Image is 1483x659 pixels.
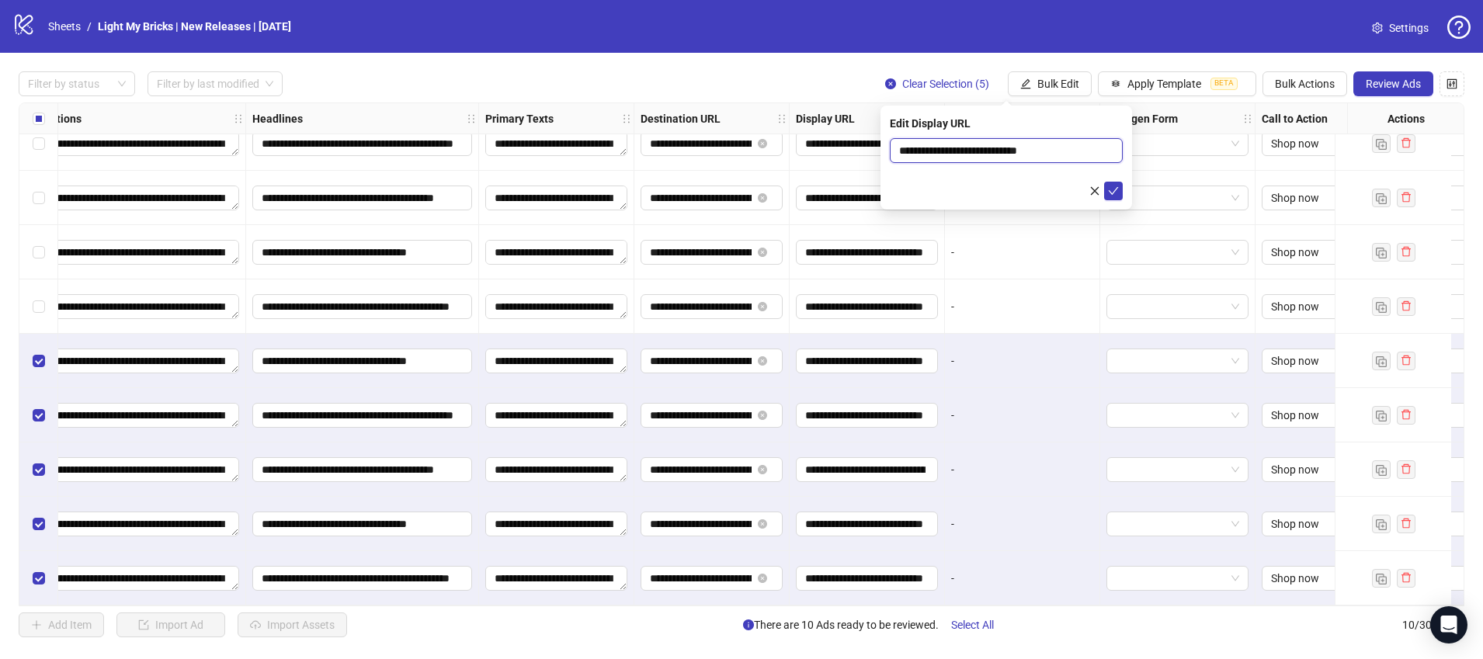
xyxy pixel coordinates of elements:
span: info-circle [743,619,754,630]
div: Edit values [19,457,239,482]
span: close [1089,186,1100,196]
button: Duplicate [1372,134,1391,153]
span: holder [621,113,632,124]
button: Duplicate [1372,406,1391,425]
span: setting [1372,23,1383,33]
div: Edit values [19,349,239,373]
span: close-circle [885,78,896,89]
span: edit [1020,78,1031,89]
span: control [1447,78,1457,89]
span: Apply Template [1127,78,1201,90]
button: Duplicate [1372,189,1391,207]
div: - [951,570,1093,587]
div: Edit values [19,294,239,319]
div: Select row 10 [19,551,58,605]
button: Clear Selection (5) [873,71,1002,96]
button: Configure table settings [1440,71,1464,96]
div: - [951,352,1093,369]
span: holder [233,113,244,124]
div: Edit values [19,512,239,536]
div: Resize Destination URL column [785,103,789,134]
strong: Destination URL [641,110,721,127]
span: holder [776,113,787,124]
div: Edit values [252,512,472,536]
button: close-circle [758,411,767,420]
span: There are 10 Ads ready to be reviewed. [743,612,1006,637]
strong: Primary Texts [485,110,554,127]
span: Shop now [1271,295,1363,318]
span: Shop now [1271,132,1363,155]
button: close-circle [758,193,767,203]
div: Edit values [252,131,472,156]
button: close-circle [758,248,767,257]
a: Sheets [45,18,84,35]
div: Edit values [485,349,627,373]
div: Edit values [19,131,239,156]
span: close-circle [758,519,767,529]
button: close-circle [758,302,767,311]
div: Resize Leadgen Form column [1251,103,1255,134]
span: check [1108,186,1119,196]
div: Edit values [19,403,239,428]
div: Resize Display URL column [940,103,944,134]
span: Review Ads [1366,78,1421,90]
div: Select row 2 [19,116,58,171]
div: - [951,407,1093,424]
button: Duplicate [1372,243,1391,262]
div: Open Intercom Messenger [1430,606,1467,643]
span: Shop now [1271,512,1363,536]
span: Shop now [1271,404,1363,427]
span: Bulk Actions [1275,78,1335,90]
div: Edit values [252,240,472,265]
button: Duplicate [1372,352,1391,370]
span: holder [787,113,798,124]
button: Review Ads [1353,71,1433,96]
button: Bulk Actions [1262,71,1347,96]
strong: Leadgen Form [1106,110,1178,127]
div: Edit values [485,131,627,156]
span: BETA [1210,78,1238,90]
span: holder [466,113,477,124]
div: Edit values [252,294,472,319]
div: - [951,515,1093,532]
span: holder [244,113,255,124]
strong: Actions [1387,110,1425,127]
span: Bulk Edit [1037,78,1079,90]
button: close-circle [758,139,767,148]
div: Edit Display URL [890,115,1123,132]
span: Clear Selection (5) [902,78,989,90]
div: Select row 3 [19,171,58,225]
strong: Display URL [796,110,855,127]
div: Resize Primary Texts column [630,103,634,134]
span: Settings [1389,19,1429,36]
div: Edit values [485,403,627,428]
div: Select row 6 [19,334,58,388]
button: close-circle [758,574,767,583]
div: Select row 7 [19,388,58,442]
div: Edit values [485,240,627,265]
span: Shop now [1271,349,1363,373]
span: Shop now [1271,241,1363,264]
span: Shop now [1271,458,1363,481]
button: Apply TemplateBETA [1098,71,1256,96]
div: Edit values [252,403,472,428]
span: close-circle [758,465,767,474]
span: Shop now [1271,567,1363,590]
span: 10 / 300 items [1402,616,1464,633]
button: Import Ad [116,612,225,637]
button: Import Assets [238,612,347,637]
strong: Headlines [252,110,303,127]
div: Select row 9 [19,497,58,551]
span: Shop now [1271,186,1363,210]
div: Edit values [485,457,627,482]
div: Edit values [485,512,627,536]
div: Select row 5 [19,279,58,334]
a: Light My Bricks | New Releases | [DATE] [95,18,294,35]
div: - [951,244,1093,261]
button: Add Item [19,612,104,637]
div: Edit values [252,349,472,373]
a: Settings [1360,16,1441,40]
